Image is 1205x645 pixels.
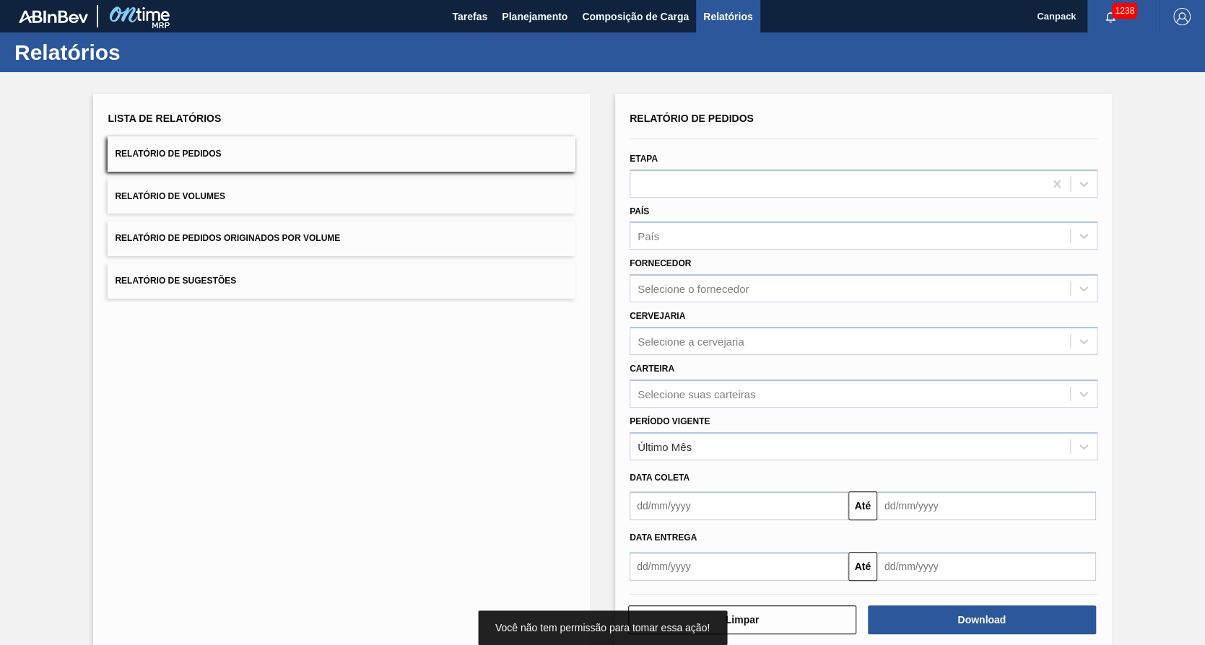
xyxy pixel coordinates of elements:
[630,154,658,164] label: Etapa
[703,8,752,25] span: Relatórios
[628,605,856,634] button: Limpar
[848,491,877,520] button: Até
[19,10,88,23] img: TNhmsLtSVTkK8tSr43FrP2fwEKptu5GPRR3wAAAABJRU5ErkJggg==
[638,283,749,295] div: Selecione o fornecedor
[115,276,236,286] span: Relatório de Sugestões
[115,149,221,159] span: Relatório de Pedidos
[638,230,659,242] div: País
[115,191,225,201] span: Relatório de Volumes
[582,8,689,25] span: Composição de Carga
[630,416,710,426] label: Período Vigente
[108,136,575,172] button: Relatório de Pedidos
[502,8,567,25] span: Planejamento
[452,8,487,25] span: Tarefas
[868,605,1096,634] button: Download
[638,387,755,400] div: Selecione suas carteiras
[108,179,575,214] button: Relatório de Volumes
[115,233,340,243] span: Relatório de Pedidos Originados por Volume
[630,364,674,374] label: Carteira
[630,258,691,268] label: Fornecedor
[630,206,649,216] label: País
[630,113,754,124] span: Relatório de Pedidos
[877,491,1096,520] input: dd/mm/yyyy
[848,552,877,581] button: Até
[638,335,744,347] div: Selecione a cervejaria
[877,552,1096,581] input: dd/mm/yyyy
[1087,6,1134,27] button: Notificações
[108,221,575,256] button: Relatório de Pedidos Originados por Volume
[630,532,697,543] span: Data entrega
[1173,8,1191,25] img: Logout
[630,491,848,520] input: dd/mm/yyyy
[108,113,221,124] span: Lista de Relatórios
[630,552,848,581] input: dd/mm/yyyy
[630,473,689,483] span: Data coleta
[1112,3,1137,19] span: 1238
[630,311,685,321] label: Cervejaria
[108,263,575,299] button: Relatório de Sugestões
[495,622,710,633] span: Você não tem permissão para tomar essa ação!
[638,440,692,452] div: Último Mês
[14,44,271,61] h1: Relatórios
